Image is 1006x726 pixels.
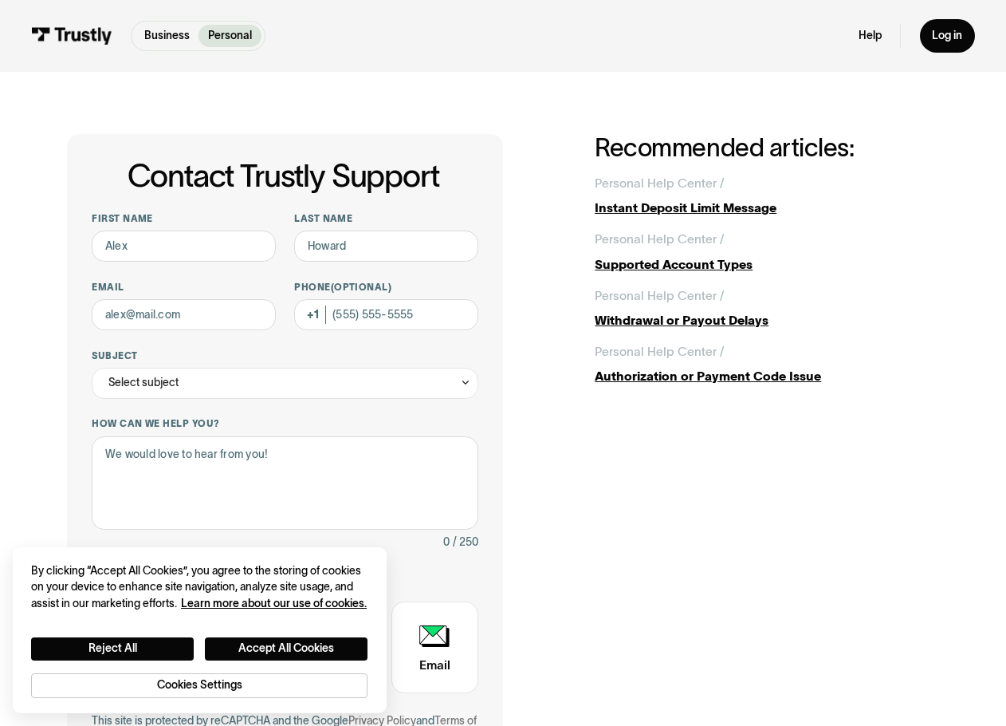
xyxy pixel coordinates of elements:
[331,282,392,292] span: (Optional)
[92,299,276,330] input: alex@mail.com
[595,174,939,218] a: Personal Help Center /Instant Deposit Limit Message
[595,134,939,161] h2: Recommended articles:
[31,563,367,698] div: Privacy
[595,311,939,329] div: Withdrawal or Payout Delays
[920,19,975,52] a: Log in
[294,281,478,294] label: Phone
[92,349,478,362] label: Subject
[595,199,939,217] div: Instant Deposit Limit Message
[595,286,724,305] div: Personal Help Center /
[31,673,367,698] button: Cookies Settings
[595,230,939,274] a: Personal Help Center /Supported Account Types
[31,637,194,661] button: Reject All
[294,299,478,330] input: (555) 555-5555
[294,231,478,262] input: Howard
[92,417,478,430] label: How can we help you?
[443,533,450,551] div: 0
[595,174,724,192] div: Personal Help Center /
[31,563,367,613] div: By clicking “Accept All Cookies”, you agree to the storing of cookies on your device to enhance s...
[595,342,939,386] a: Personal Help Center /Authorization or Payment Code Issue
[294,212,478,225] label: Last name
[595,255,939,274] div: Supported Account Types
[135,25,198,47] a: Business
[595,230,724,248] div: Personal Help Center /
[453,533,478,551] div: / 250
[92,368,478,399] div: Select subject
[31,27,112,44] img: Trustly Logo
[205,637,367,661] button: Accept All Cookies
[932,29,962,43] div: Log in
[144,28,190,45] p: Business
[198,25,261,47] a: Personal
[92,281,276,294] label: Email
[92,212,276,225] label: First name
[92,231,276,262] input: Alex
[859,29,882,43] a: Help
[13,547,387,713] div: Cookie banner
[88,159,478,193] h1: Contact Trustly Support
[181,598,367,610] a: More information about your privacy, opens in a new tab
[595,342,724,361] div: Personal Help Center /
[595,286,939,330] a: Personal Help Center /Withdrawal or Payout Delays
[595,367,939,385] div: Authorization or Payment Code Issue
[208,28,252,45] p: Personal
[108,373,179,392] div: Select subject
